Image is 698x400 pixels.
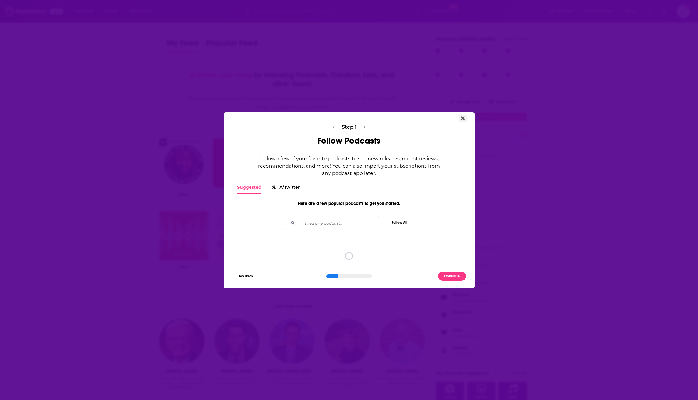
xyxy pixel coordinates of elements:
[459,115,467,122] button: Close
[271,184,300,194] a: X/Twitter
[298,201,400,206] div: Here are a few popular podcasts to get you started.
[248,155,450,177] div: Follow a few of your favorite podcasts to see new releases, recent reviews, recommendations, and ...
[224,112,475,288] div: CloseStep 1Follow PodcastsFollow a few of your favorite podcasts to see new releases, recent revi...
[300,216,374,230] input: Find any podcast...
[232,136,466,146] div: Follow Podcasts
[383,216,417,229] button: Follow All
[342,124,356,130] div: Step 1
[237,184,261,194] a: Suggested
[282,216,379,230] div: Search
